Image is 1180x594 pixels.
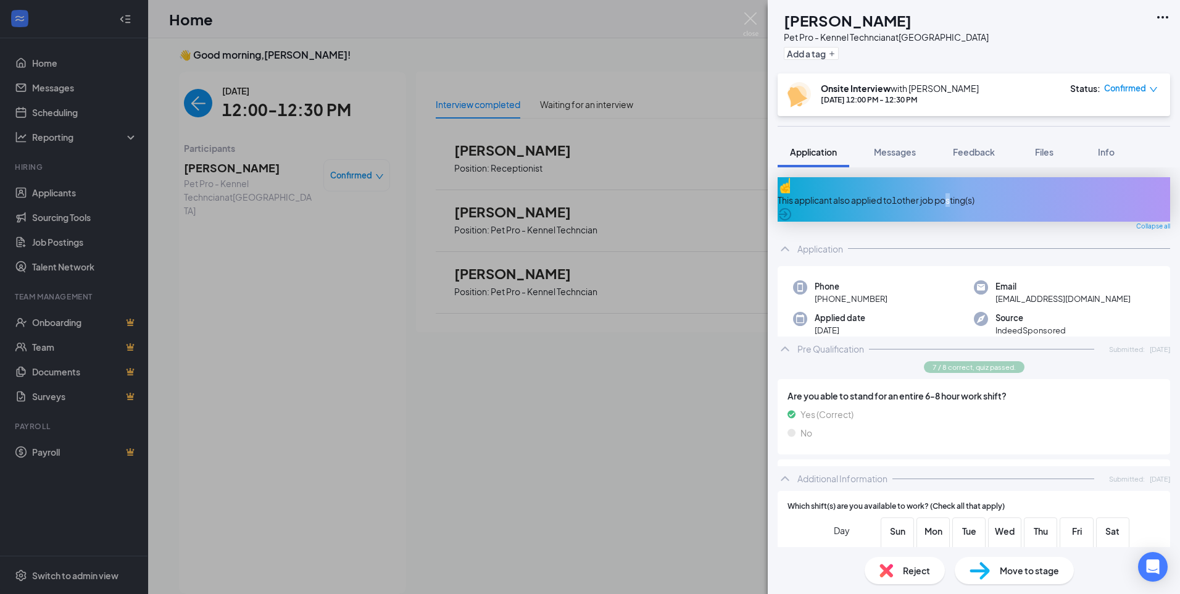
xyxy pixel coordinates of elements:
[797,472,887,485] div: Additional Information
[821,94,979,105] div: [DATE] 12:00 PM - 12:30 PM
[778,207,792,222] svg: ArrowCircle
[778,341,792,356] svg: ChevronUp
[1070,82,1100,94] div: Status :
[828,50,836,57] svg: Plus
[874,146,916,157] span: Messages
[1029,524,1052,538] span: Thu
[119,249,188,272] button: Watch it later
[815,312,865,324] span: Applied date
[1109,344,1145,354] span: Submitted:
[1000,564,1059,577] span: Move to stage
[1150,344,1170,354] span: [DATE]
[9,9,21,21] img: 1755887412032553598.png
[995,280,1131,293] span: Email
[1066,524,1088,538] span: Fri
[800,408,854,421] span: Yes (Correct)
[815,280,887,293] span: Phone
[778,241,792,256] svg: ChevronUp
[1136,222,1170,232] span: Collapse all
[784,47,839,60] button: PlusAdd a tag
[1102,524,1124,538] span: Sat
[778,193,1170,207] div: This applicant also applied to 1 other job posting(s)
[994,524,1016,538] span: Wed
[31,86,76,96] strong: REPORTED
[1149,85,1158,94] span: down
[26,9,120,21] div: NVA CyberSecurity
[834,524,850,537] span: Day
[21,148,177,197] p: Please watch this 2-minute video to review the warning signs from the recent phishing email so th...
[1104,82,1146,94] span: Confirmed
[821,82,979,94] div: with [PERSON_NAME]
[787,501,1005,512] span: Which shift(s) are you available to work? (Check all that apply)
[995,324,1066,337] span: IndeedSponsored
[953,146,995,157] span: Feedback
[995,293,1131,305] span: [EMAIL_ADDRESS][DOMAIN_NAME]
[922,524,944,538] span: Mon
[800,426,812,440] span: No
[797,243,843,255] div: Application
[886,524,908,538] span: Sun
[1109,474,1145,484] span: Submitted:
[1150,474,1170,484] span: [DATE]
[787,389,1160,403] span: Are you able to stand for an entire 6-8 hour work shift?
[1138,552,1168,582] div: Open Intercom Messenger
[1,1,26,26] img: 1755887412032553598.png
[123,220,188,242] button: Watch Video
[903,564,930,577] span: Reject
[1098,146,1115,157] span: Info
[821,83,891,94] b: Onsite Interview
[1035,146,1053,157] span: Files
[784,31,989,43] div: Pet Pro - Kennel Techncian at [GEOGRAPHIC_DATA]
[784,10,912,31] h1: [PERSON_NAME]
[790,146,837,157] span: Application
[933,362,1016,372] span: 7 / 8 correct, quiz passed.
[815,293,887,305] span: [PHONE_NUMBER]
[21,57,177,106] p: Phishing is getting sophisticated, with red flags less apparent. Any email that is suspicious, SP...
[958,524,980,538] span: Tue
[815,324,865,337] span: [DATE]
[778,471,792,486] svg: ChevronUp
[995,312,1066,324] span: Source
[1155,10,1170,25] svg: Ellipses
[797,343,864,355] div: Pre Qualification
